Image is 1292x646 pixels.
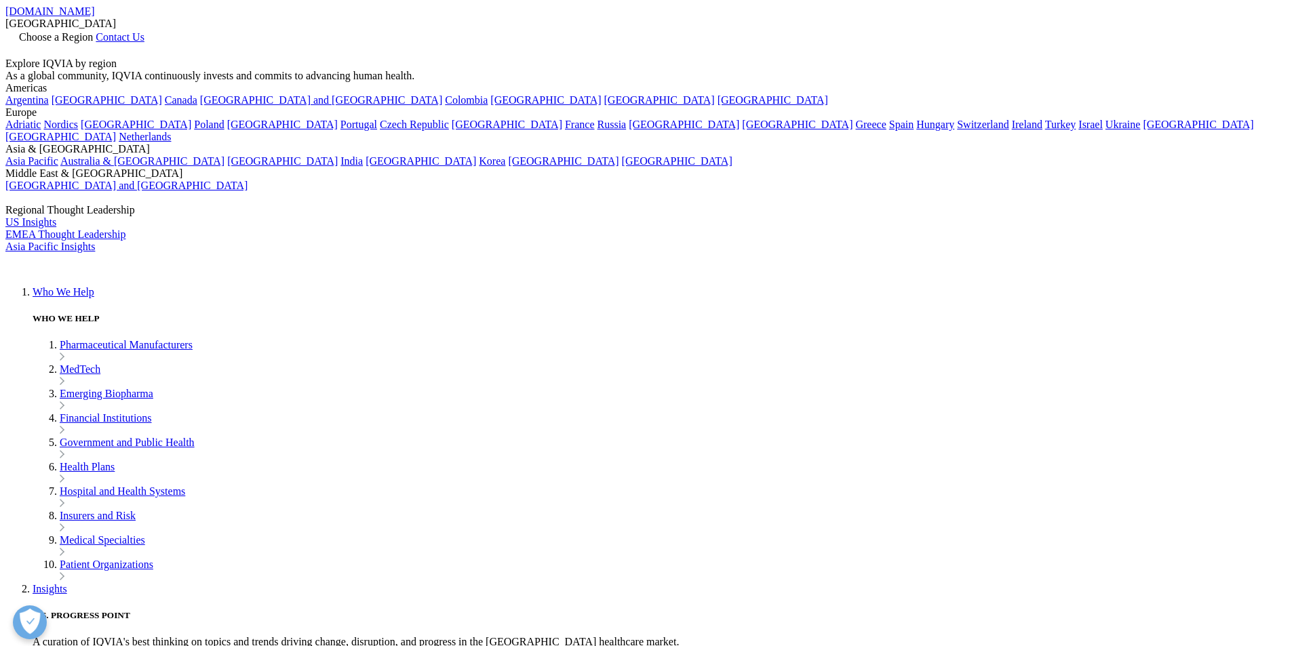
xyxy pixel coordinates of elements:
a: Nordics [43,119,78,130]
a: Adriatic [5,119,41,130]
div: Americas [5,82,1287,94]
a: Emerging Biopharma [60,388,153,399]
a: Ireland [1012,119,1042,130]
div: [GEOGRAPHIC_DATA] [5,18,1287,30]
a: Medical Specialties [60,534,145,546]
button: Open Preferences [13,605,47,639]
a: Russia [598,119,627,130]
h5: WHO WE HELP [33,313,1287,324]
a: Spain [889,119,914,130]
a: [GEOGRAPHIC_DATA] [52,94,162,106]
a: [GEOGRAPHIC_DATA] [622,155,732,167]
a: Poland [194,119,224,130]
a: Portugal [340,119,377,130]
a: MedTech [60,363,100,375]
a: Czech Republic [380,119,449,130]
div: Asia & [GEOGRAPHIC_DATA] [5,143,1287,155]
a: Asia Pacific Insights [5,241,95,252]
a: EMEA Thought Leadership [5,228,125,240]
a: Turkey [1045,119,1076,130]
a: [GEOGRAPHIC_DATA] [629,119,739,130]
a: Korea [479,155,505,167]
a: [GEOGRAPHIC_DATA] [81,119,191,130]
a: Insurers and Risk [60,510,136,521]
a: [GEOGRAPHIC_DATA] [742,119,853,130]
a: Canada [165,94,197,106]
img: IQVIA Healthcare Information Technology and Pharma Clinical Research Company [5,253,114,272]
a: [GEOGRAPHIC_DATA] [604,94,715,106]
a: US Insights [5,216,56,228]
a: [GEOGRAPHIC_DATA] [366,155,476,167]
a: Who We Help [33,286,94,298]
a: [GEOGRAPHIC_DATA] [227,119,338,130]
div: As a global community, IQVIA continuously invests and commits to advancing human health. [5,70,1287,82]
div: Middle East & [GEOGRAPHIC_DATA] [5,167,1287,180]
div: Explore IQVIA by region [5,58,1287,70]
a: Argentina [5,94,49,106]
a: Contact Us [96,31,144,43]
a: [GEOGRAPHIC_DATA] and [GEOGRAPHIC_DATA] [5,180,248,191]
a: Financial Institutions [60,412,152,424]
a: Government and Public Health [60,437,195,448]
a: Insights [33,583,67,594]
a: [GEOGRAPHIC_DATA] [452,119,562,130]
a: Ukraine [1105,119,1141,130]
a: Pharmaceutical Manufacturers [60,339,193,350]
a: [GEOGRAPHIC_DATA] [490,94,601,106]
a: [GEOGRAPHIC_DATA] [718,94,828,106]
a: Health Plans [60,461,115,472]
a: Australia & [GEOGRAPHIC_DATA] [60,155,224,167]
h5: U.S. PROGRESS POINT [33,610,1287,621]
a: Asia Pacific [5,155,58,167]
a: India [340,155,363,167]
a: Hungary [916,119,954,130]
a: [GEOGRAPHIC_DATA] and [GEOGRAPHIC_DATA] [200,94,442,106]
div: Europe [5,106,1287,119]
a: [GEOGRAPHIC_DATA] [5,131,116,142]
a: [DOMAIN_NAME] [5,5,95,17]
a: Greece [855,119,886,130]
a: [GEOGRAPHIC_DATA] [508,155,619,167]
span: Choose a Region [19,31,93,43]
a: [GEOGRAPHIC_DATA] [227,155,338,167]
a: France [565,119,595,130]
a: Israel [1078,119,1103,130]
a: Hospital and Health Systems [60,485,185,497]
a: [GEOGRAPHIC_DATA] [1143,119,1253,130]
div: Regional Thought Leadership [5,204,1287,216]
a: Switzerland [957,119,1009,130]
a: Patient Organizations [60,559,153,570]
a: Netherlands [119,131,171,142]
a: Colombia [445,94,488,106]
